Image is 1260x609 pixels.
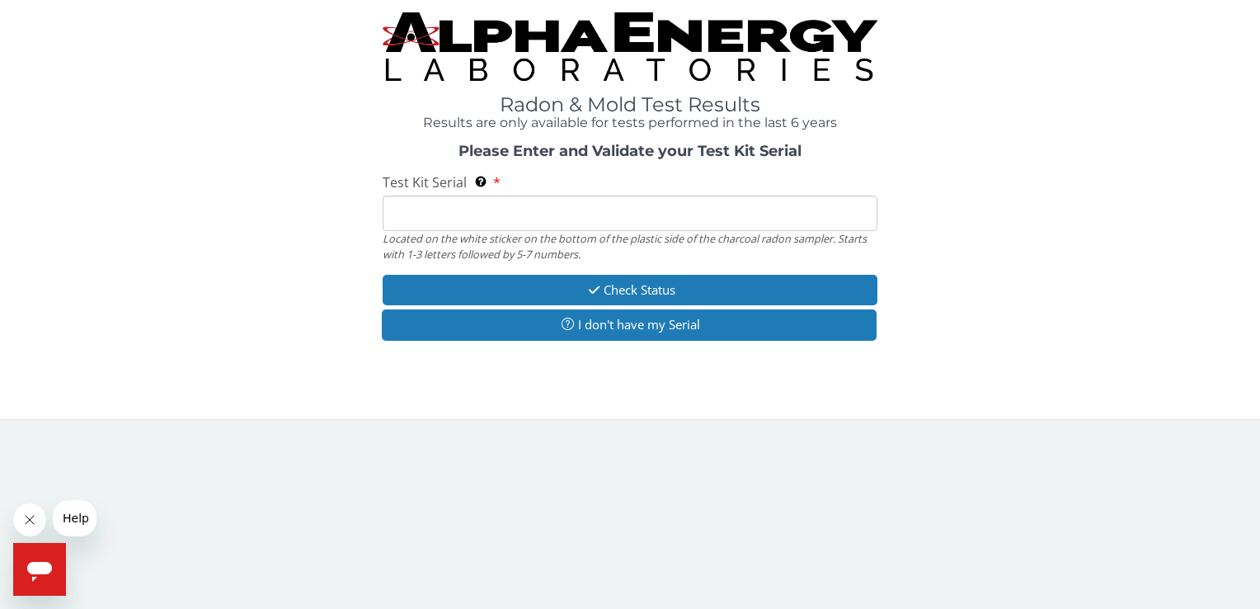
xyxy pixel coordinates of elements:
iframe: Message from company [53,500,96,536]
h1: Radon & Mold Test Results [383,94,877,116]
button: I don't have my Serial [382,309,876,340]
img: TightCrop.jpg [383,12,877,81]
strong: Please Enter and Validate your Test Kit Serial [458,142,802,160]
iframe: Close message [13,503,46,536]
iframe: Button to launch messaging window [13,543,66,596]
h4: Results are only available for tests performed in the last 6 years [383,116,877,130]
div: Located on the white sticker on the bottom of the plastic side of the charcoal radon sampler. Sta... [383,231,877,262]
span: Test Kit Serial [383,173,467,191]
button: Check Status [383,275,877,305]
